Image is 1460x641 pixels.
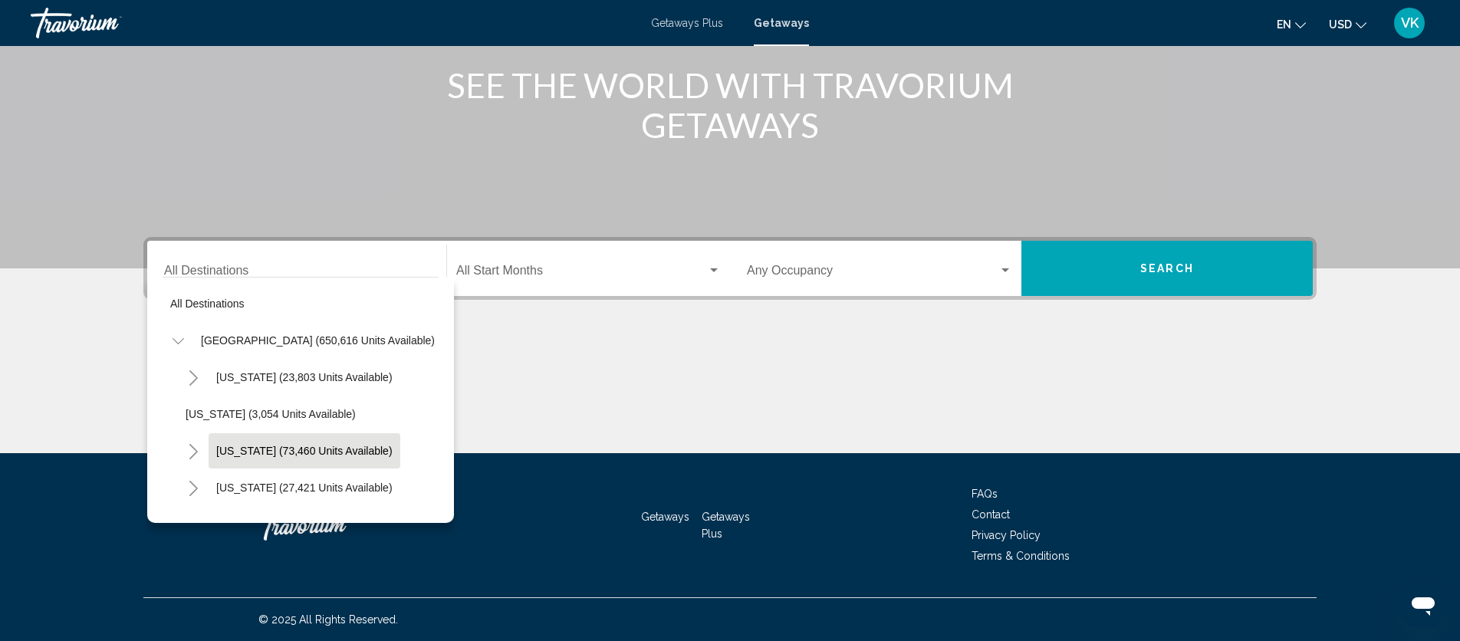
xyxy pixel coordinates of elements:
[702,511,750,540] a: Getaways Plus
[31,8,636,38] a: Travorium
[170,297,245,310] span: All destinations
[972,529,1041,541] a: Privacy Policy
[147,241,1313,296] div: Search widget
[1389,7,1429,39] button: User Menu
[178,472,209,503] button: Toggle Colorado (27,421 units available)
[972,488,998,500] a: FAQs
[972,508,1010,521] a: Contact
[178,507,348,542] button: [US_STATE] (12 units available)
[972,550,1070,562] a: Terms & Conditions
[209,433,400,468] button: [US_STATE] (73,460 units available)
[641,511,689,523] a: Getaways
[193,323,442,358] button: [GEOGRAPHIC_DATA] (650,616 units available)
[1399,580,1448,629] iframe: Button to launch messaging window
[754,17,809,29] a: Getaways
[1277,18,1291,31] span: en
[1277,13,1306,35] button: Change language
[163,325,193,356] button: Toggle United States (650,616 units available)
[1021,241,1313,296] button: Search
[1329,18,1352,31] span: USD
[216,482,393,494] span: [US_STATE] (27,421 units available)
[1140,263,1194,275] span: Search
[216,371,393,383] span: [US_STATE] (23,803 units available)
[186,408,356,420] span: [US_STATE] (3,054 units available)
[258,502,412,548] a: Travorium
[442,65,1018,145] h1: SEE THE WORLD WITH TRAVORIUM GETAWAYS
[178,436,209,466] button: Toggle California (73,460 units available)
[1329,13,1366,35] button: Change currency
[216,445,393,457] span: [US_STATE] (73,460 units available)
[201,334,435,347] span: [GEOGRAPHIC_DATA] (650,616 units available)
[178,396,363,432] button: [US_STATE] (3,054 units available)
[178,362,209,393] button: Toggle Arizona (23,803 units available)
[651,17,723,29] a: Getaways Plus
[258,613,398,626] span: © 2025 All Rights Reserved.
[209,470,400,505] button: [US_STATE] (27,421 units available)
[1401,15,1419,31] span: VK
[163,286,439,321] button: All destinations
[209,360,400,395] button: [US_STATE] (23,803 units available)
